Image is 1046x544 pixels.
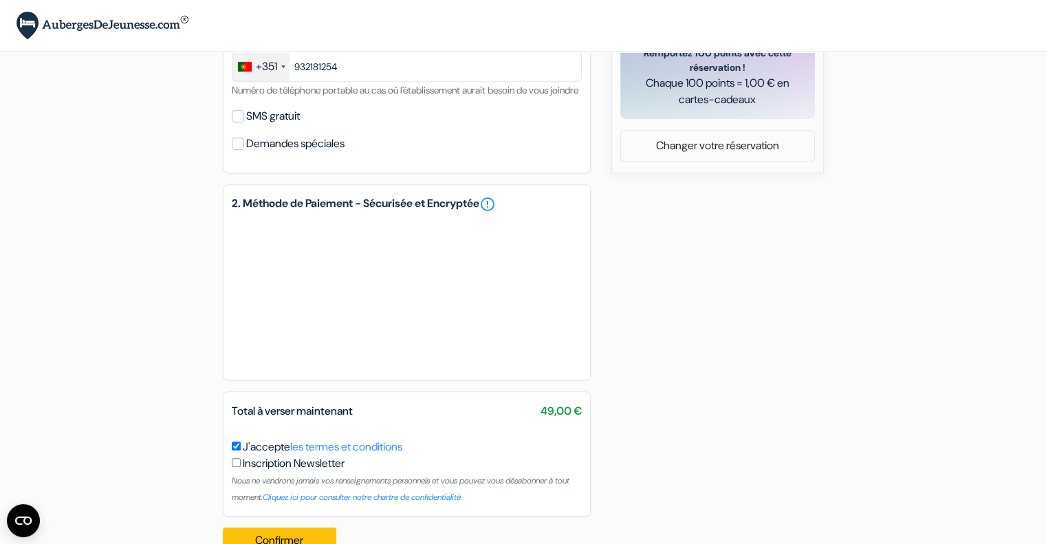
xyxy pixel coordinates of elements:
span: Total à verser maintenant [232,404,353,418]
label: SMS gratuit [246,107,300,126]
a: error_outline [479,196,496,213]
div: Portugal: +351 [232,52,290,81]
a: les termes et conditions [290,439,402,454]
small: Nous ne vendrons jamais vos renseignements personnels et vous pouvez vous désabonner à tout moment. [232,475,569,503]
label: Inscription Newsletter [243,455,345,472]
small: Numéro de téléphone portable au cas où l'établissement aurait besoin de vous joindre [232,84,578,96]
input: 912 345 678 [232,51,582,82]
label: Demandes spéciales [246,134,345,153]
a: Cliquez ici pour consulter notre chartre de confidentialité. [263,492,462,503]
label: J'accepte [243,439,402,455]
span: Chaque 100 points = 1,00 € en cartes-cadeaux [637,75,798,108]
div: +351 [256,58,277,75]
span: Remportez 100 points avec cette réservation ! [637,46,798,75]
h5: 2. Méthode de Paiement - Sécurisée et Encryptée [232,196,582,213]
span: 49,00 € [541,403,582,420]
button: Open CMP widget [7,504,40,537]
img: AubergesDeJeunesse.com [17,12,188,40]
iframe: Cadre de saisie sécurisé pour le paiement [229,215,585,371]
a: Changer votre réservation [621,133,814,159]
